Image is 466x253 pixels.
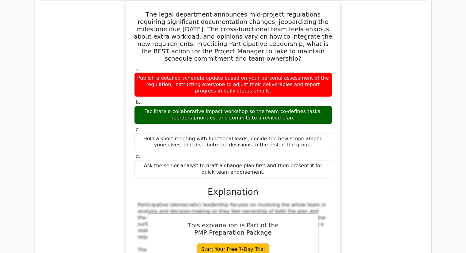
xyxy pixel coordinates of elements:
span: d. [136,153,140,159]
span: b. [136,99,140,105]
div: Ask the senior analyst to draft a change plan first and then present it for quick team endorsement. [134,160,332,178]
span: c. [136,126,140,132]
div: Facilitate a collaborative impact workshop so the team co-defines tasks, reorders priorities, and... [134,106,332,124]
h5: The legal department announces mid-project regulations requiring significant documentation change... [134,11,333,62]
span: a. [136,66,140,72]
div: Hold a short meeting with functional leads, decide the new scope among yourselves, and distribute... [134,133,332,151]
div: Publish a detailed schedule update based on your personal assessment of the regulation, instructi... [134,72,332,97]
h3: Explanation [138,187,328,197]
